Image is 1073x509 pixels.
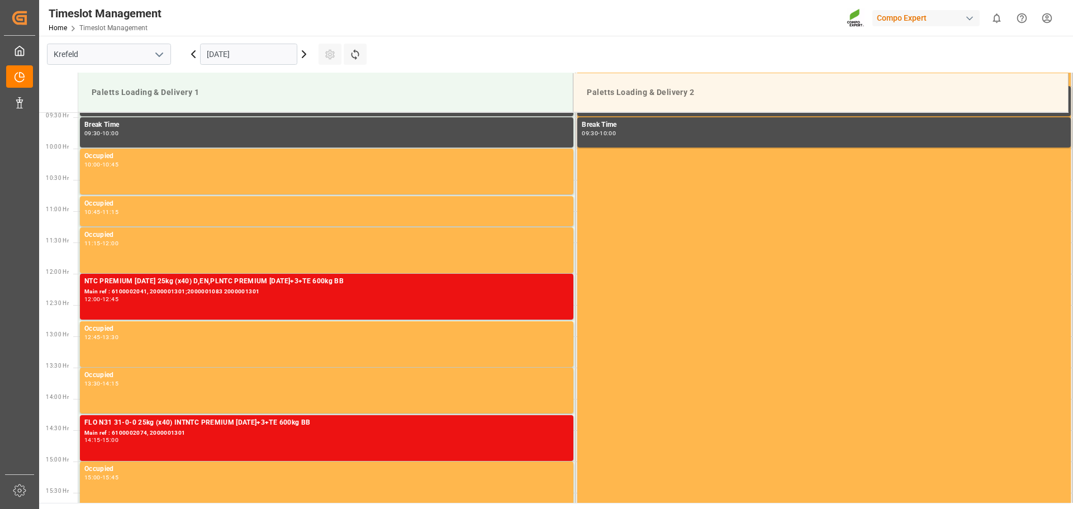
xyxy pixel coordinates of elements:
[101,381,102,386] div: -
[582,131,598,136] div: 09:30
[872,10,980,26] div: Compo Expert
[102,381,118,386] div: 14:15
[84,131,101,136] div: 09:30
[101,437,102,443] div: -
[984,6,1009,31] button: show 0 new notifications
[102,437,118,443] div: 15:00
[49,24,67,32] a: Home
[46,206,69,212] span: 11:00 Hr
[102,162,118,167] div: 10:45
[102,297,118,302] div: 12:45
[102,475,118,480] div: 15:45
[84,417,569,429] div: FLO N31 31-0-0 25kg (x40) INTNTC PREMIUM [DATE]+3+TE 600kg BB
[84,429,569,438] div: Main ref : 6100002074, 2000001301
[84,151,569,162] div: Occupied
[102,210,118,215] div: 11:15
[49,5,162,22] div: Timeslot Management
[84,464,569,475] div: Occupied
[847,8,865,28] img: Screenshot%202023-09-29%20at%2010.02.21.png_1712312052.png
[84,381,101,386] div: 13:30
[84,335,101,340] div: 12:45
[84,162,101,167] div: 10:00
[582,82,1059,103] div: Paletts Loading & Delivery 2
[47,44,171,65] input: Type to search/select
[84,120,569,131] div: Break Time
[87,82,564,103] div: Paletts Loading & Delivery 1
[84,287,569,297] div: Main ref : 6100002041, 2000001301;2000001083 2000001301
[84,324,569,335] div: Occupied
[200,44,297,65] input: DD.MM.YYYY
[101,335,102,340] div: -
[84,370,569,381] div: Occupied
[600,131,616,136] div: 10:00
[102,335,118,340] div: 13:30
[46,269,69,275] span: 12:00 Hr
[46,175,69,181] span: 10:30 Hr
[84,241,101,246] div: 11:15
[84,437,101,443] div: 14:15
[101,241,102,246] div: -
[102,131,118,136] div: 10:00
[84,210,101,215] div: 10:45
[46,456,69,463] span: 15:00 Hr
[102,241,118,246] div: 12:00
[84,297,101,302] div: 12:00
[84,198,569,210] div: Occupied
[101,210,102,215] div: -
[101,131,102,136] div: -
[46,331,69,337] span: 13:00 Hr
[582,120,1066,131] div: Break Time
[46,144,69,150] span: 10:00 Hr
[872,7,984,28] button: Compo Expert
[46,112,69,118] span: 09:30 Hr
[84,230,569,241] div: Occupied
[150,46,167,63] button: open menu
[84,475,101,480] div: 15:00
[46,488,69,494] span: 15:30 Hr
[84,276,569,287] div: NTC PREMIUM [DATE] 25kg (x40) D,EN,PLNTC PREMIUM [DATE]+3+TE 600kg BB
[46,237,69,244] span: 11:30 Hr
[598,131,600,136] div: -
[101,475,102,480] div: -
[46,394,69,400] span: 14:00 Hr
[1009,6,1034,31] button: Help Center
[101,297,102,302] div: -
[46,300,69,306] span: 12:30 Hr
[46,425,69,431] span: 14:30 Hr
[46,363,69,369] span: 13:30 Hr
[101,162,102,167] div: -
